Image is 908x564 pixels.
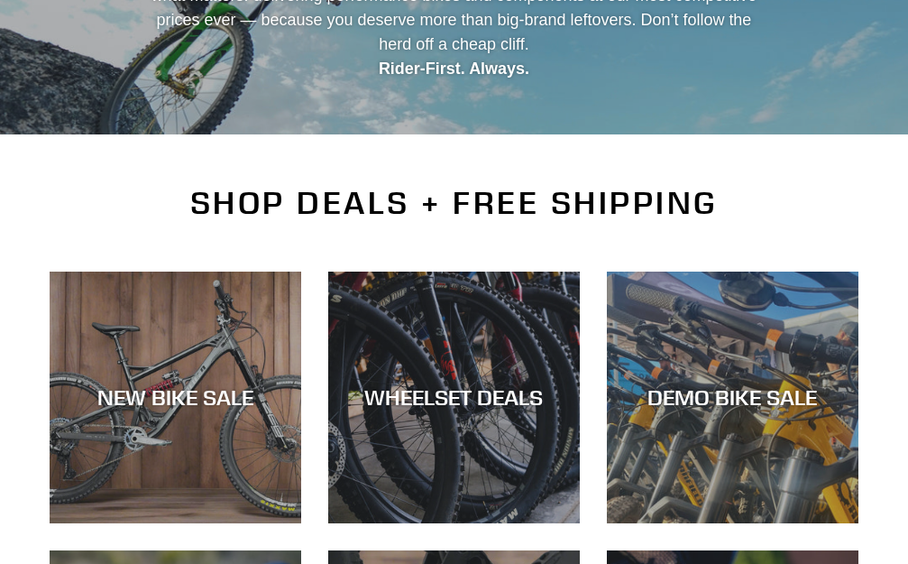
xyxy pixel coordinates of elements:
div: WHEELSET DEALS [328,384,580,411]
a: DEMO BIKE SALE [607,272,858,523]
h2: SHOP DEALS + FREE SHIPPING [50,184,858,222]
strong: Rider-First. Always. [379,60,529,78]
div: NEW BIKE SALE [50,384,301,411]
a: NEW BIKE SALE [50,272,301,523]
div: DEMO BIKE SALE [607,384,858,411]
a: WHEELSET DEALS [328,272,580,523]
